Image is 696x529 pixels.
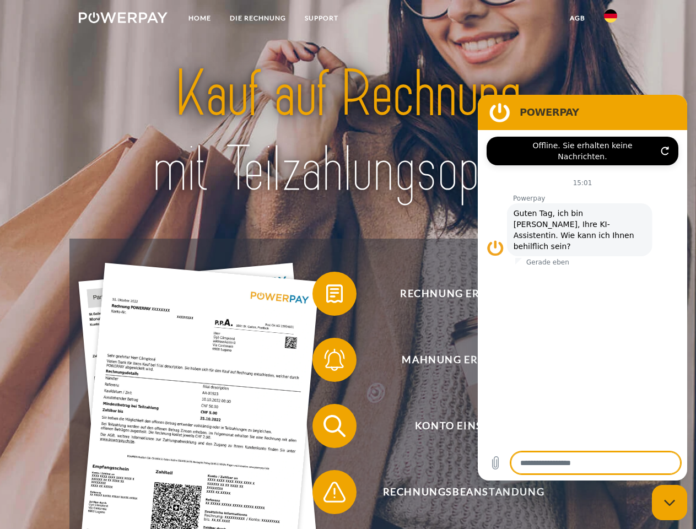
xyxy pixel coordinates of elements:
[312,404,599,448] button: Konto einsehen
[328,338,598,382] span: Mahnung erhalten?
[321,412,348,440] img: qb_search.svg
[321,346,348,374] img: qb_bell.svg
[604,9,617,23] img: de
[478,95,687,481] iframe: Messaging-Fenster
[328,470,598,514] span: Rechnungsbeanstandung
[328,404,598,448] span: Konto einsehen
[560,8,595,28] a: agb
[295,8,348,28] a: SUPPORT
[105,53,591,211] img: title-powerpay_de.svg
[312,338,599,382] button: Mahnung erhalten?
[321,280,348,307] img: qb_bill.svg
[652,485,687,520] iframe: Schaltfläche zum Öffnen des Messaging-Fensters; Konversation läuft
[79,12,168,23] img: logo-powerpay-white.svg
[328,272,598,316] span: Rechnung erhalten?
[312,272,599,316] button: Rechnung erhalten?
[321,478,348,506] img: qb_warning.svg
[312,470,599,514] button: Rechnungsbeanstandung
[179,8,220,28] a: Home
[220,8,295,28] a: DIE RECHNUNG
